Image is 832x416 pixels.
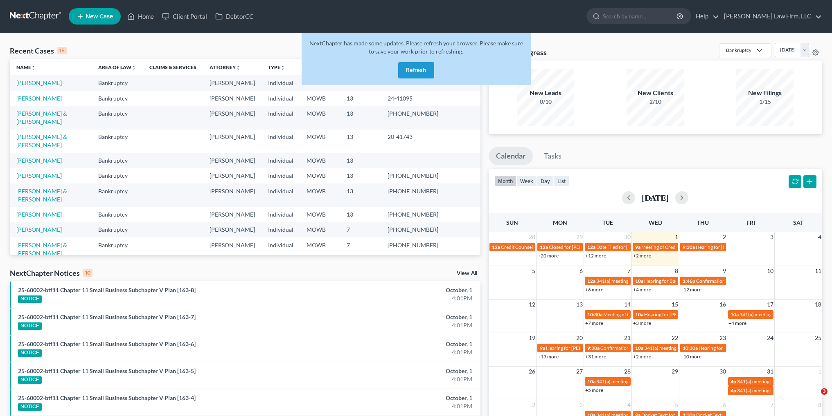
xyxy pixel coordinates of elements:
[16,242,67,257] a: [PERSON_NAME] & [PERSON_NAME]
[585,320,603,326] a: +7 more
[516,175,537,186] button: week
[123,9,158,24] a: Home
[674,232,679,242] span: 1
[697,219,709,226] span: Thu
[18,376,42,384] div: NOTICE
[18,286,196,293] a: 25-60002-btf11 Chapter 11 Small Business Subchapter V Plan [163-8]
[92,168,143,183] td: Bankruptcy
[766,333,774,343] span: 24
[814,300,822,309] span: 18
[549,244,654,250] span: Closed for [PERSON_NAME] & [PERSON_NAME]
[719,300,727,309] span: 16
[737,387,816,394] span: 341(a) meeting for [PERSON_NAME]
[740,311,822,318] span: 341(a) meeting for Bar K Holdings, LLC
[517,98,574,106] div: 0/10
[627,266,631,276] span: 7
[340,183,381,207] td: 13
[398,62,434,78] button: Refresh
[340,222,381,237] td: 7
[92,75,143,90] td: Bankruptcy
[381,106,445,129] td: [PHONE_NUMBER]
[262,130,300,153] td: Individual
[699,345,754,351] span: Hearing for 1 Big Red, LLC
[340,237,381,261] td: 7
[326,340,472,348] div: October, 1
[326,313,472,321] div: October, 1
[326,402,472,410] div: 4:01PM
[540,244,548,250] span: 12a
[644,345,767,351] span: 341(a) meeting for [PERSON_NAME] & [PERSON_NAME]
[671,367,679,376] span: 29
[300,237,340,261] td: MOWB
[528,367,536,376] span: 26
[18,349,42,357] div: NOTICE
[540,345,545,351] span: 9a
[309,40,523,55] span: NextChapter has made some updates. Please refresh your browser. Please make sure to save your wor...
[203,91,262,106] td: [PERSON_NAME]
[18,295,42,303] div: NOTICE
[766,300,774,309] span: 17
[262,222,300,237] td: Individual
[596,278,675,284] span: 341(a) meeting for [PERSON_NAME]
[16,211,62,218] a: [PERSON_NAME]
[766,266,774,276] span: 10
[18,322,42,330] div: NOTICE
[517,88,574,98] div: New Leads
[722,400,727,410] span: 6
[633,286,651,293] a: +4 more
[633,320,651,326] a: +3 more
[300,130,340,153] td: MOWB
[381,130,445,153] td: 20-41743
[86,13,113,20] span: New Case
[203,106,262,129] td: [PERSON_NAME]
[18,403,42,411] div: NOTICE
[326,348,472,356] div: 4:01PM
[644,311,708,318] span: Hearing for [PERSON_NAME]
[642,193,669,202] h2: [DATE]
[623,300,631,309] span: 14
[635,244,640,250] span: 9a
[546,345,610,351] span: Hearing for [PERSON_NAME]
[814,266,822,276] span: 11
[236,65,241,70] i: unfold_more
[623,333,631,343] span: 21
[300,183,340,207] td: MOWB
[671,300,679,309] span: 15
[793,219,803,226] span: Sat
[731,311,739,318] span: 10a
[211,9,257,24] a: DebtorCC
[16,110,67,125] a: [PERSON_NAME] & [PERSON_NAME]
[506,219,518,226] span: Sun
[10,46,67,56] div: Recent Cases
[18,394,196,401] a: 25-60002-btf11 Chapter 11 Small Business Subchapter V Plan [163-4]
[300,168,340,183] td: MOWB
[817,367,822,376] span: 1
[18,340,196,347] a: 25-60002-btf11 Chapter 11 Small Business Subchapter V Plan [163-6]
[492,244,500,250] span: 12a
[210,64,241,70] a: Attorneyunfold_more
[457,271,477,276] a: View All
[16,79,62,86] a: [PERSON_NAME]
[766,367,774,376] span: 31
[16,188,67,203] a: [PERSON_NAME] & [PERSON_NAME]
[585,253,606,259] a: +12 more
[627,400,631,410] span: 4
[554,175,569,186] button: list
[300,91,340,106] td: MOWB
[538,353,559,360] a: +13 more
[587,244,595,250] span: 12a
[83,269,92,277] div: 10
[158,9,211,24] a: Client Portal
[720,9,822,24] a: [PERSON_NAME] Law Firm, LLC
[531,400,536,410] span: 2
[16,172,62,179] a: [PERSON_NAME]
[203,130,262,153] td: [PERSON_NAME]
[585,353,606,360] a: +31 more
[641,244,732,250] span: Meeting of Creditors for [PERSON_NAME]
[696,244,760,250] span: Hearing for [PERSON_NAME]
[57,47,67,54] div: 15
[92,106,143,129] td: Bankruptcy
[16,157,62,164] a: [PERSON_NAME]
[719,333,727,343] span: 23
[587,345,600,351] span: 9:30a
